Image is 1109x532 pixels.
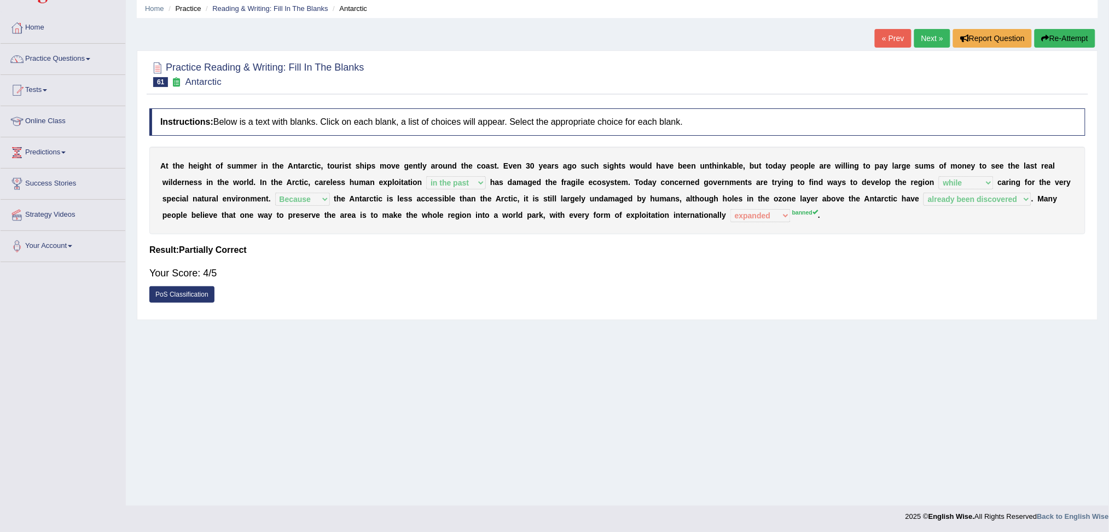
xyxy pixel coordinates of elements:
b: h [614,161,619,170]
b: 3 [526,161,530,170]
b: t [408,178,411,187]
a: Your Account [1,231,125,258]
b: h [712,161,717,170]
b: c [477,161,481,170]
b: s [371,161,376,170]
b: A [288,161,293,170]
b: c [593,178,597,187]
b: e [589,178,593,187]
b: e [683,161,687,170]
b: g [571,178,576,187]
b: l [737,161,739,170]
b: y [971,161,976,170]
b: , [744,161,746,170]
b: w [162,178,169,187]
b: d [643,178,648,187]
b: t [766,161,769,170]
b: t [298,161,301,170]
b: a [366,178,370,187]
b: o [572,161,577,170]
b: u [231,161,236,170]
li: Antarctic [330,3,367,14]
b: r [551,161,554,170]
b: e [1000,161,1004,170]
b: v [391,161,396,170]
small: Antarctic [185,77,222,87]
b: k [724,161,728,170]
b: h [204,161,209,170]
b: m [243,161,249,170]
b: t [173,161,176,170]
b: f [561,178,564,187]
b: m [924,161,931,170]
b: h [188,161,193,170]
b: u [700,161,705,170]
b: h [275,161,280,170]
b: e [687,161,692,170]
b: b [750,161,754,170]
b: e [967,161,971,170]
b: t [418,161,421,170]
b: d [647,161,652,170]
b: c [315,178,319,187]
b: i [315,161,317,170]
b: h [360,161,365,170]
b: h [220,178,225,187]
b: . [628,178,630,187]
b: y [782,161,786,170]
b: o [216,161,220,170]
small: Exam occurring question [171,77,182,88]
b: r [339,161,342,170]
b: p [387,178,392,187]
b: s [915,161,919,170]
b: s [198,178,202,187]
b: e [996,161,1000,170]
b: o [387,161,392,170]
b: l [392,178,394,187]
a: Online Class [1,106,125,134]
b: h [464,161,469,170]
b: e [379,178,384,187]
b: e [280,161,284,170]
b: e [1015,161,1020,170]
b: t [1008,161,1011,170]
b: e [250,161,254,170]
b: s [931,161,935,170]
b: c [317,161,321,170]
b: a [1026,161,1031,170]
b: e [225,178,229,187]
b: h [274,178,278,187]
b: a [661,161,665,170]
b: s [611,178,615,187]
b: u [754,161,759,170]
b: a [319,178,323,187]
b: 0 [530,161,535,170]
b: g [902,161,907,170]
b: c [661,178,665,187]
b: t [1035,161,1037,170]
b: a [880,161,884,170]
b: u [641,161,646,170]
b: i [206,178,208,187]
b: h [1011,161,1016,170]
a: PoS Classification [149,286,214,303]
a: Strategy Videos [1,200,125,227]
b: y [884,161,889,170]
b: w [835,161,841,170]
b: h [548,178,553,187]
b: c [308,161,312,170]
b: e [796,161,800,170]
b: n [417,178,422,187]
b: l [1024,161,1026,170]
b: r [254,161,257,170]
b: s [603,161,607,170]
b: e [189,178,194,187]
b: d [537,178,542,187]
b: i [399,178,401,187]
b: e [739,161,744,170]
b: r [305,161,307,170]
b: e [1044,161,1049,170]
b: . [254,178,256,187]
b: e [811,161,815,170]
b: m [359,178,365,187]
